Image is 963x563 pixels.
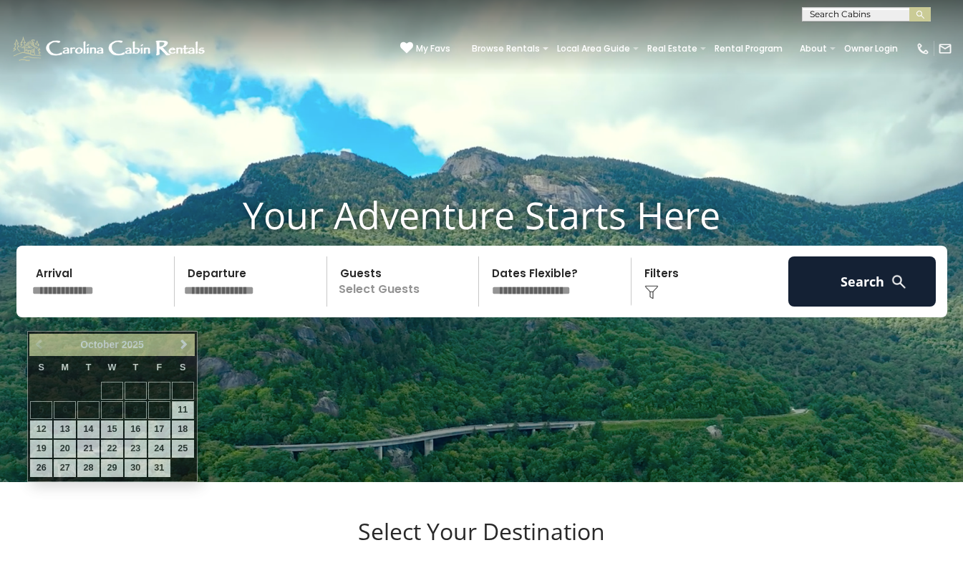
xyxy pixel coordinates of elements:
[172,440,194,458] a: 25
[178,339,190,350] span: Next
[77,459,100,477] a: 28
[175,336,193,354] a: Next
[108,362,117,372] span: Wednesday
[101,459,123,477] a: 29
[101,440,123,458] a: 22
[80,339,119,350] span: October
[148,459,170,477] a: 31
[837,39,905,59] a: Owner Login
[125,420,147,438] a: 16
[77,440,100,458] a: 21
[77,420,100,438] a: 14
[133,362,139,372] span: Thursday
[125,440,147,458] a: 23
[125,459,147,477] a: 30
[793,39,834,59] a: About
[172,401,194,419] a: 11
[550,39,637,59] a: Local Area Guide
[938,42,952,56] img: mail-regular-white.png
[400,42,450,56] a: My Favs
[644,285,659,299] img: filter--v1.png
[11,34,209,63] img: White-1-1-2.png
[39,362,44,372] span: Sunday
[148,440,170,458] a: 24
[54,420,76,438] a: 13
[30,420,52,438] a: 12
[54,440,76,458] a: 20
[148,420,170,438] a: 17
[788,256,937,307] button: Search
[640,39,705,59] a: Real Estate
[86,362,92,372] span: Tuesday
[916,42,930,56] img: phone-regular-white.png
[61,362,69,372] span: Monday
[30,440,52,458] a: 19
[156,362,162,372] span: Friday
[11,193,952,237] h1: Your Adventure Starts Here
[122,339,144,350] span: 2025
[54,459,76,477] a: 27
[707,39,790,59] a: Rental Program
[30,459,52,477] a: 26
[890,273,908,291] img: search-regular-white.png
[180,362,185,372] span: Saturday
[465,39,547,59] a: Browse Rentals
[101,420,123,438] a: 15
[172,420,194,438] a: 18
[332,256,479,307] p: Select Guests
[416,42,450,55] span: My Favs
